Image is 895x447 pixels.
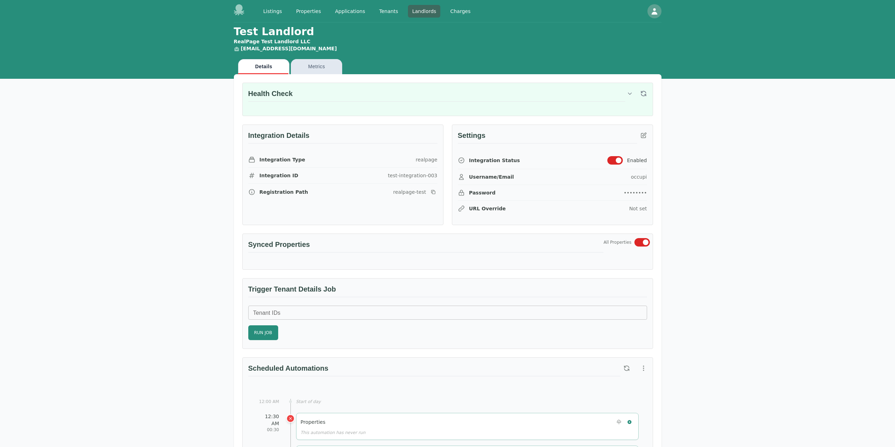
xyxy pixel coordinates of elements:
a: Landlords [408,5,440,18]
span: Integration Status [469,157,520,164]
a: Listings [259,5,286,18]
button: Upload Properties file [614,417,624,427]
h3: Integration Details [248,130,437,143]
div: test-integration-003 [388,172,437,179]
div: •••••••• [624,189,647,196]
span: All Properties [603,240,631,245]
div: 12:00 AM [257,399,279,404]
button: More options [637,362,650,375]
button: Metrics [291,59,342,74]
button: Details [238,59,290,74]
button: Switch to select specific properties [634,238,650,247]
a: Tenants [375,5,402,18]
span: Password [469,189,496,196]
span: Registration Path [260,189,308,196]
a: Charges [446,5,475,18]
a: Properties [292,5,325,18]
button: Copy registration link [429,188,437,196]
button: Edit integration credentials [637,129,650,142]
span: Username/Email [469,173,514,180]
a: Applications [331,5,370,18]
div: Not set [629,205,647,212]
div: This automation has never run [301,430,634,435]
h3: Health Check [248,89,625,102]
div: 12:30 AM [257,413,279,427]
button: Refresh scheduled automations [620,362,633,375]
h3: Scheduled Automations [248,363,620,376]
button: Run Job [248,325,278,340]
h3: Synced Properties [248,240,604,253]
div: occupi [631,173,647,180]
h3: Settings [458,130,637,143]
h1: Test Landlord [234,25,343,52]
span: URL Override [469,205,506,212]
span: Integration ID [260,172,299,179]
span: Integration Type [260,156,305,163]
a: [EMAIL_ADDRESS][DOMAIN_NAME] [241,46,337,51]
div: 00:30 [257,427,279,433]
div: Start of day [296,399,639,404]
h3: Trigger Tenant Details Job [248,284,647,297]
div: RealPage Test Landlord LLC [234,38,343,45]
div: realpage [416,156,437,163]
button: Run Properties now [625,417,634,427]
div: Properties was scheduled for 12:30 AM but missed its scheduled time and hasn't run [286,414,295,423]
span: Enabled [627,157,647,164]
div: realpage-test [393,189,426,196]
h5: Properties [301,419,326,426]
button: Refresh health check [637,87,650,100]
